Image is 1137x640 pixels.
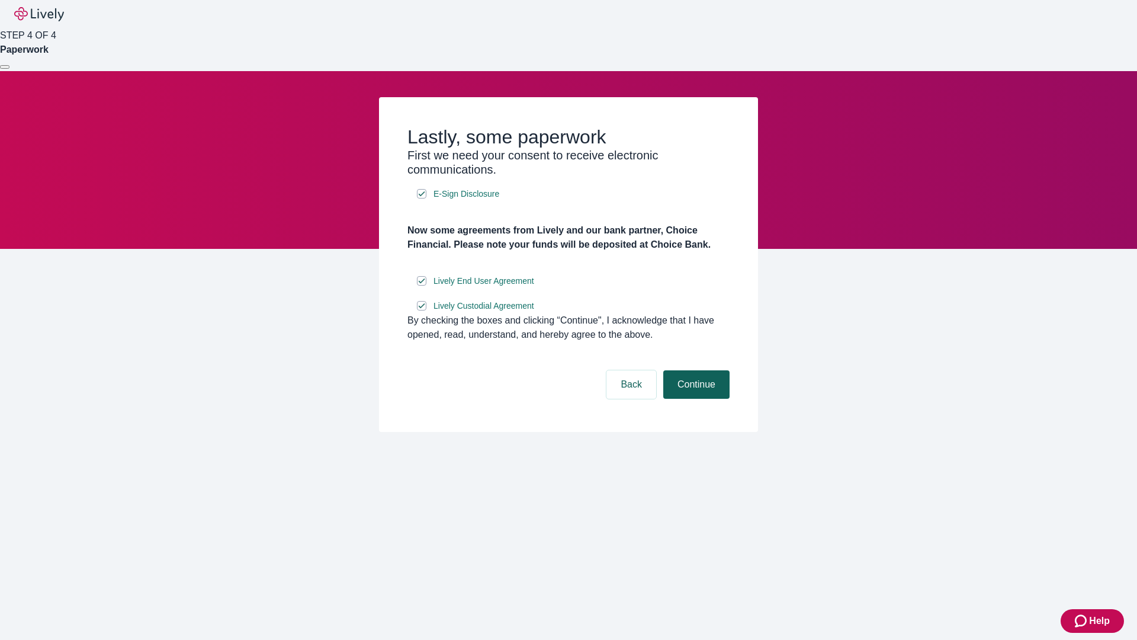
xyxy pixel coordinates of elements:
a: e-sign disclosure document [431,274,537,289]
span: Lively End User Agreement [433,275,534,287]
button: Zendesk support iconHelp [1061,609,1124,633]
span: Lively Custodial Agreement [433,300,534,312]
button: Continue [663,370,730,399]
h2: Lastly, some paperwork [407,126,730,148]
span: E-Sign Disclosure [433,188,499,200]
svg: Zendesk support icon [1075,614,1089,628]
a: e-sign disclosure document [431,187,502,201]
h3: First we need your consent to receive electronic communications. [407,148,730,177]
div: By checking the boxes and clicking “Continue", I acknowledge that I have opened, read, understand... [407,313,730,342]
a: e-sign disclosure document [431,299,537,313]
span: Help [1089,614,1110,628]
img: Lively [14,7,64,21]
button: Back [606,370,656,399]
h4: Now some agreements from Lively and our bank partner, Choice Financial. Please note your funds wi... [407,223,730,252]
